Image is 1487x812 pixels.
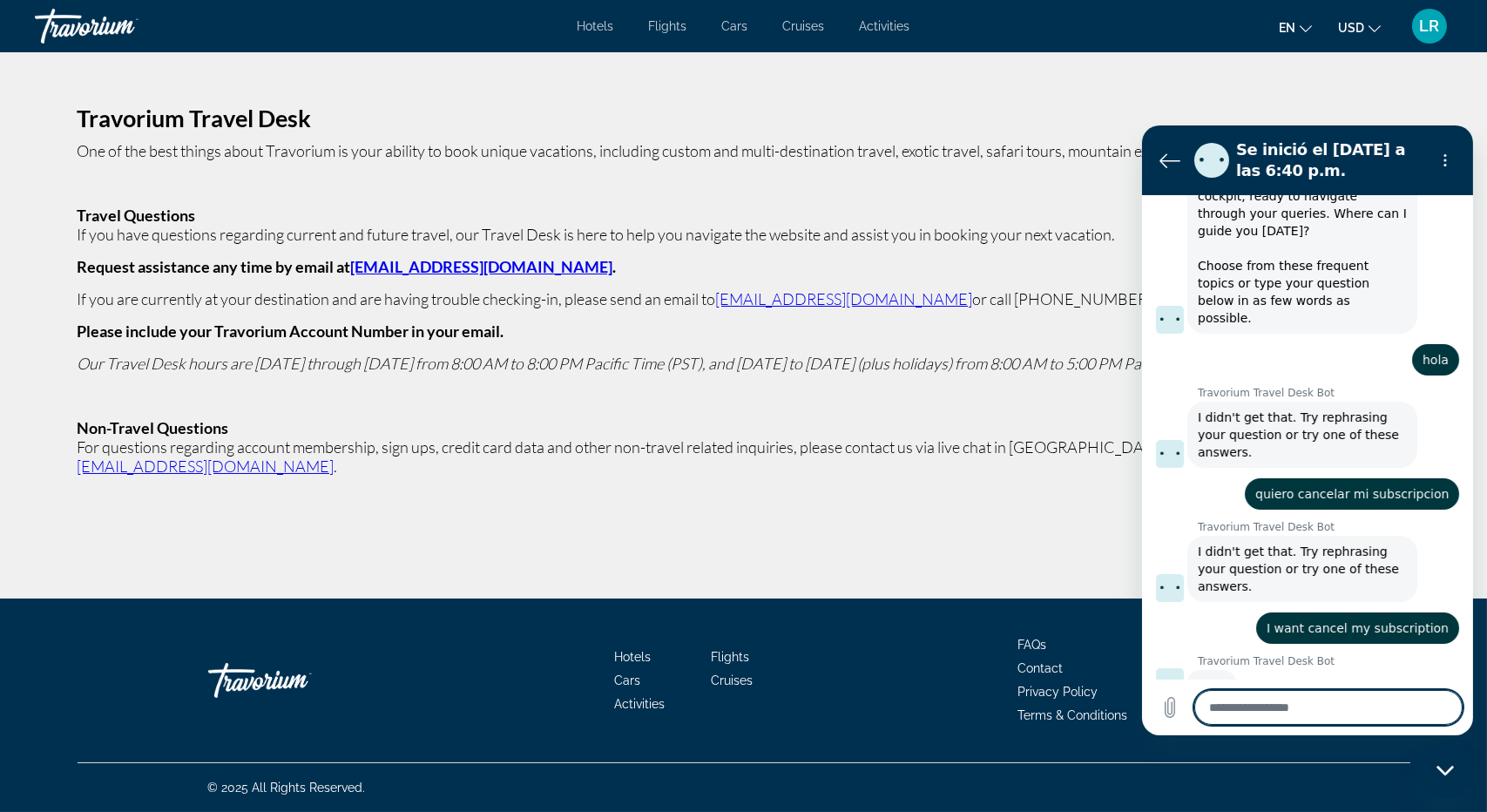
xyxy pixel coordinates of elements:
[860,19,910,33] a: Activities
[78,354,1246,373] em: Our Travel Desk hours are [DATE] through [DATE] from 8:00 AM to 8:00 PM Pacific Time (PST), and [...
[1417,742,1473,798] iframe: Botón para iniciar la ventana de mensajería, conversación en curso
[711,650,749,664] a: Flights
[78,321,504,341] b: Please include your Travorium Account Number in your email.
[783,19,825,33] a: Cruises
[649,19,687,33] a: Flights
[78,437,1410,476] p: For questions regarding account membership, sign ups, credit card data and other non-travel relat...
[351,257,613,276] a: [EMAIL_ADDRESS][DOMAIN_NAME]
[614,673,640,687] a: Cars
[1279,21,1295,35] span: en
[1018,708,1128,722] a: Terms & Conditions
[1279,15,1312,40] button: Change language
[1407,8,1452,44] button: User Menu
[1338,15,1381,40] button: Change currency
[78,109,1410,128] h2: Travorium Travel Desk
[78,257,617,276] strong: Request assistance any time by email at .
[78,289,1410,308] p: If you are currently at your destination and are having trouble checking-in, please send an email...
[1018,638,1047,652] a: FAQs
[78,418,229,437] strong: Non-Travel Questions
[78,457,335,476] a: [EMAIL_ADDRESS][DOMAIN_NAME]
[578,19,614,33] a: Hotels
[722,19,748,33] a: Cars
[1338,21,1364,35] span: USD
[78,206,196,225] strong: Travel Questions
[614,650,651,664] a: Hotels
[711,673,753,687] a: Cruises
[208,654,382,707] a: Travorium
[716,289,973,308] a: [EMAIL_ADDRESS][DOMAIN_NAME]
[78,225,1410,244] p: If you have questions regarding current and future travel, our Travel Desk is here to help you na...
[1018,661,1064,675] a: Contact
[35,3,209,49] a: Travorium
[1142,125,1473,735] iframe: Ventana de mensajería
[614,697,665,711] a: Activities
[78,141,1410,160] p: One of the best things about Travorium is your ability to book unique vacations, including custom...
[1420,17,1440,35] span: LR
[1018,685,1098,699] a: Privacy Policy
[208,781,366,795] span: © 2025 All Rights Reserved.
